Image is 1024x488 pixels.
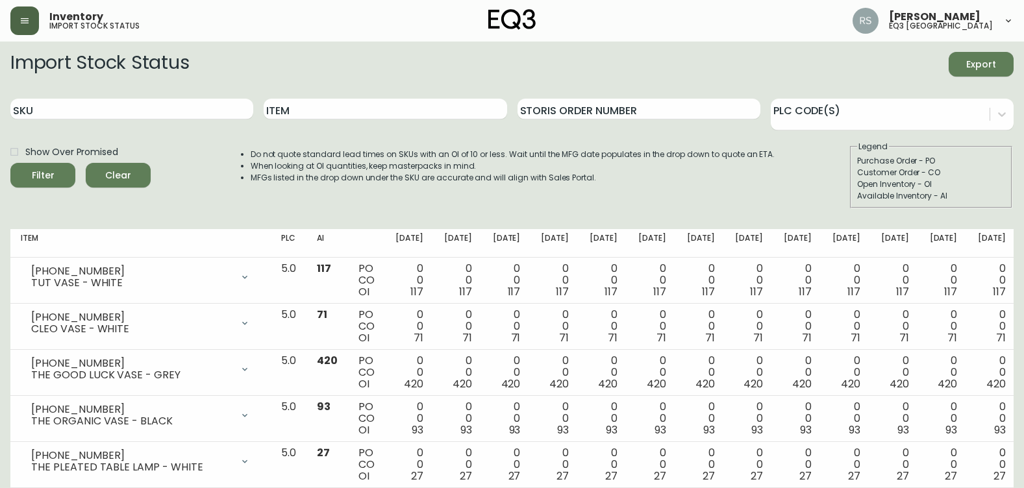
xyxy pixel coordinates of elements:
[358,376,369,391] span: OI
[579,229,628,258] th: [DATE]
[881,309,909,344] div: 0 0
[358,447,375,482] div: PO CO
[251,172,775,184] li: MFGs listed in the drop down under the SKU are accurate and will align with Sales Portal.
[317,307,327,322] span: 71
[358,330,369,345] span: OI
[687,263,715,298] div: 0 0
[508,284,521,299] span: 117
[654,469,666,483] span: 27
[411,469,423,483] span: 27
[444,355,472,390] div: 0 0
[750,284,763,299] span: 117
[493,401,521,436] div: 0 0
[677,229,725,258] th: [DATE]
[358,401,375,436] div: PO CO
[841,376,860,391] span: 420
[508,469,521,483] span: 27
[687,309,715,344] div: 0 0
[317,261,331,276] span: 117
[751,422,763,437] span: 93
[460,422,472,437] span: 93
[531,229,579,258] th: [DATE]
[959,56,1003,73] span: Export
[897,469,909,483] span: 27
[21,355,260,384] div: [PHONE_NUMBER]THE GOOD LUCK VASE - GREY
[705,330,715,345] span: 71
[31,277,232,289] div: TUT VASE - WHITE
[541,401,569,436] div: 0 0
[949,52,1014,77] button: Export
[753,330,763,345] span: 71
[541,447,569,482] div: 0 0
[444,401,472,436] div: 0 0
[414,330,423,345] span: 71
[444,447,472,482] div: 0 0
[978,263,1006,298] div: 0 0
[21,263,260,291] div: [PHONE_NUMBER]TUT VASE - WHITE
[773,229,822,258] th: [DATE]
[31,323,232,335] div: CLEO VASE - WHITE
[31,415,232,427] div: THE ORGANIC VASE - BLACK
[832,447,860,482] div: 0 0
[743,376,763,391] span: 420
[493,309,521,344] div: 0 0
[930,401,958,436] div: 0 0
[358,355,375,390] div: PO CO
[638,447,666,482] div: 0 0
[358,422,369,437] span: OI
[32,167,55,184] div: Filter
[559,330,569,345] span: 71
[871,229,919,258] th: [DATE]
[881,263,909,298] div: 0 0
[978,401,1006,436] div: 0 0
[444,309,472,344] div: 0 0
[541,263,569,298] div: 0 0
[832,355,860,390] div: 0 0
[628,229,677,258] th: [DATE]
[656,330,666,345] span: 71
[10,163,75,188] button: Filter
[271,229,306,258] th: PLC
[735,263,763,298] div: 0 0
[10,229,271,258] th: Item
[317,445,330,460] span: 27
[86,163,151,188] button: Clear
[687,447,715,482] div: 0 0
[21,401,260,430] div: [PHONE_NUMBER]THE ORGANIC VASE - BLACK
[881,401,909,436] div: 0 0
[994,422,1006,437] span: 93
[598,376,618,391] span: 420
[605,469,618,483] span: 27
[784,355,812,390] div: 0 0
[938,376,957,391] span: 420
[695,376,715,391] span: 420
[800,422,812,437] span: 93
[896,284,909,299] span: 117
[832,309,860,344] div: 0 0
[832,263,860,298] div: 0 0
[444,263,472,298] div: 0 0
[590,447,618,482] div: 0 0
[271,350,306,396] td: 5.0
[509,422,521,437] span: 93
[735,401,763,436] div: 0 0
[590,401,618,436] div: 0 0
[493,263,521,298] div: 0 0
[702,284,715,299] span: 117
[638,355,666,390] div: 0 0
[31,461,232,473] div: THE PLEATED TABLE LAMP - WHITE
[857,167,1005,178] div: Customer Order - CO
[488,9,536,30] img: logo
[735,355,763,390] div: 0 0
[10,52,189,77] h2: Import Stock Status
[31,265,232,277] div: [PHONE_NUMBER]
[31,404,232,415] div: [PHONE_NUMBER]
[317,399,331,414] span: 93
[556,469,569,483] span: 27
[792,376,812,391] span: 420
[395,263,423,298] div: 0 0
[881,447,909,482] div: 0 0
[459,284,472,299] span: 117
[271,396,306,442] td: 5.0
[647,376,666,391] span: 420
